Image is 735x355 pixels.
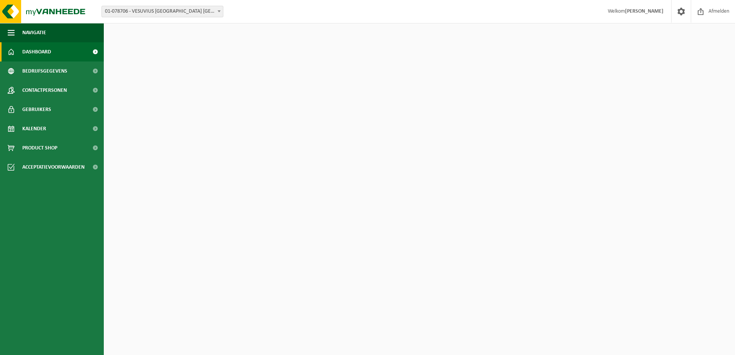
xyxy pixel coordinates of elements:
[22,23,46,42] span: Navigatie
[22,158,85,177] span: Acceptatievoorwaarden
[22,81,67,100] span: Contactpersonen
[102,6,223,17] span: 01-078706 - VESUVIUS BELGIUM NV - OOSTENDE
[22,138,57,158] span: Product Shop
[22,42,51,61] span: Dashboard
[625,8,663,14] strong: [PERSON_NAME]
[22,100,51,119] span: Gebruikers
[22,61,67,81] span: Bedrijfsgegevens
[22,119,46,138] span: Kalender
